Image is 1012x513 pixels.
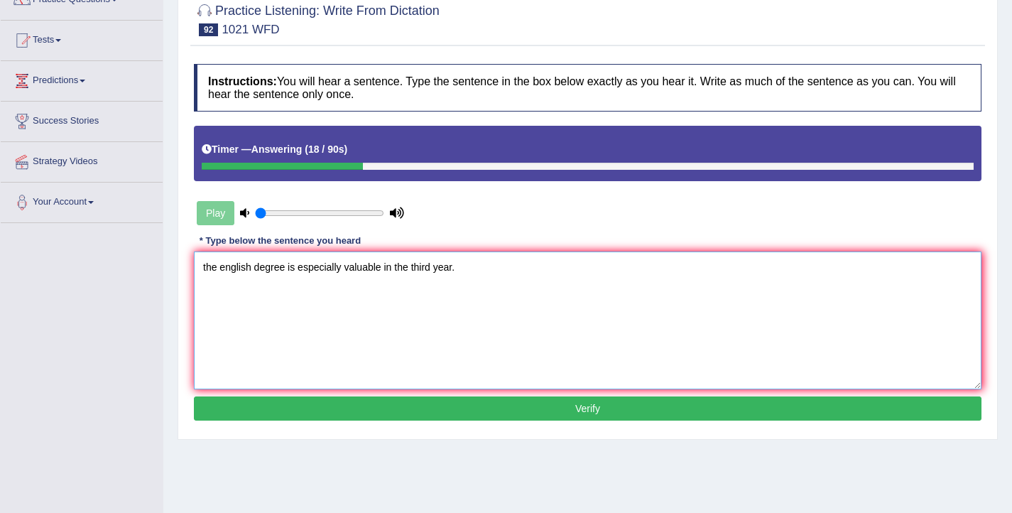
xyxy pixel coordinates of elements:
a: Your Account [1,183,163,218]
b: 18 / 90s [308,144,344,155]
h4: You will hear a sentence. Type the sentence in the box below exactly as you hear it. Write as muc... [194,64,981,112]
b: Instructions: [208,75,277,87]
a: Predictions [1,61,163,97]
button: Verify [194,396,981,421]
a: Tests [1,21,163,56]
h2: Practice Listening: Write From Dictation [194,1,440,36]
b: ( [305,144,308,155]
small: 1021 WFD [222,23,279,36]
a: Strategy Videos [1,142,163,178]
span: 92 [199,23,218,36]
div: * Type below the sentence you heard [194,234,366,248]
b: ) [344,144,348,155]
h5: Timer — [202,144,347,155]
a: Success Stories [1,102,163,137]
b: Answering [251,144,303,155]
